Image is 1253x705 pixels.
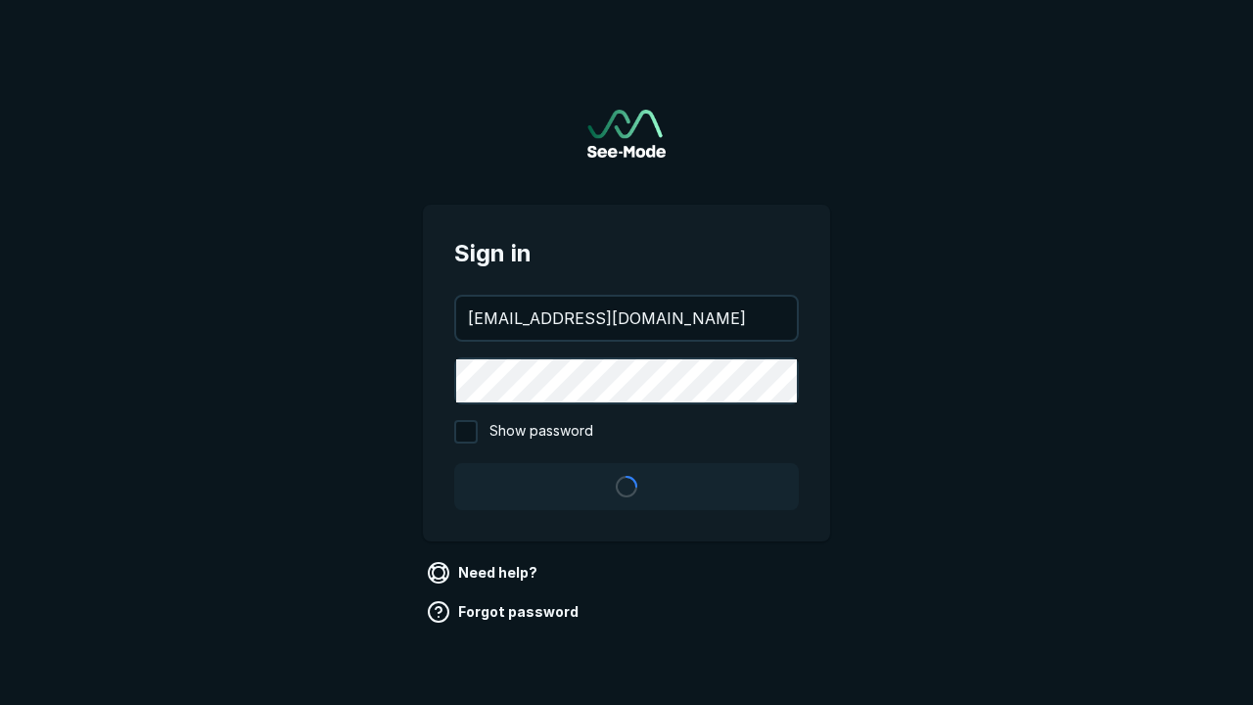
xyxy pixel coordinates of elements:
span: Show password [489,420,593,444]
input: your@email.com [456,297,797,340]
span: Sign in [454,236,799,271]
a: Need help? [423,557,545,588]
a: Go to sign in [587,110,666,158]
img: See-Mode Logo [587,110,666,158]
a: Forgot password [423,596,586,628]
